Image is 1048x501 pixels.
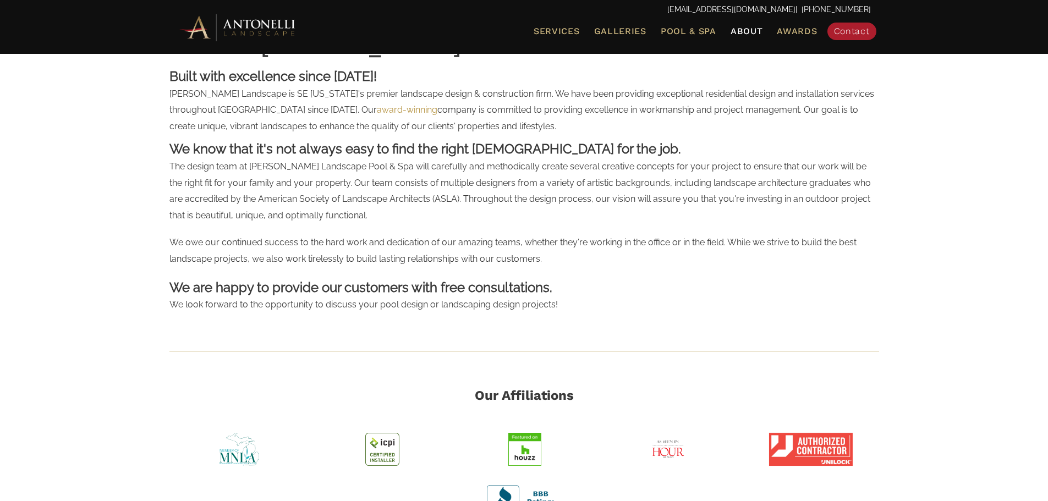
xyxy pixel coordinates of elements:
[169,278,879,297] h4: We are happy to provide our customers with free consultations.
[661,26,716,36] span: Pool & Spa
[169,158,879,229] p: The design team at [PERSON_NAME] Landscape Pool & Spa will carefully and methodically create seve...
[651,433,684,466] img: Hour
[178,3,871,17] p: | [PHONE_NUMBER]
[827,23,876,40] a: Contact
[508,433,541,466] img: Houzz
[365,433,399,466] img: ICPI
[178,12,299,42] img: Antonelli Horizontal Logo
[603,433,733,466] a: Hour
[769,433,853,466] img: Unilock
[667,5,795,14] a: [EMAIL_ADDRESS][DOMAIN_NAME]
[834,26,870,36] span: Contact
[594,26,646,36] span: Galleries
[169,296,879,318] p: We look forward to the opportunity to discuss your pool design or landscaping design projects!
[772,24,821,38] a: Awards
[169,140,879,158] h4: We know that it's not always easy to find the right [DEMOGRAPHIC_DATA] for the job.
[590,24,651,38] a: Galleries
[169,67,879,86] h4: Built with excellence since [DATE]!
[169,234,879,272] p: We owe our continued success to the hard work and dedication of our amazing teams, whether they'r...
[777,26,817,36] span: Awards
[731,27,763,36] span: About
[534,27,580,36] span: Services
[656,24,721,38] a: Pool & Spa
[377,104,437,115] a: award-winning
[169,86,879,140] p: [PERSON_NAME] Landscape is SE [US_STATE]'s premier landscape design & construction firm. We have ...
[317,433,447,466] a: ICPI
[726,24,767,38] a: About
[220,433,259,466] img: MNLA
[529,24,584,38] a: Services
[475,388,574,403] span: Our Affiliations
[175,433,304,466] a: MNLA
[460,433,590,466] a: Houzz
[747,433,876,466] a: Unilock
